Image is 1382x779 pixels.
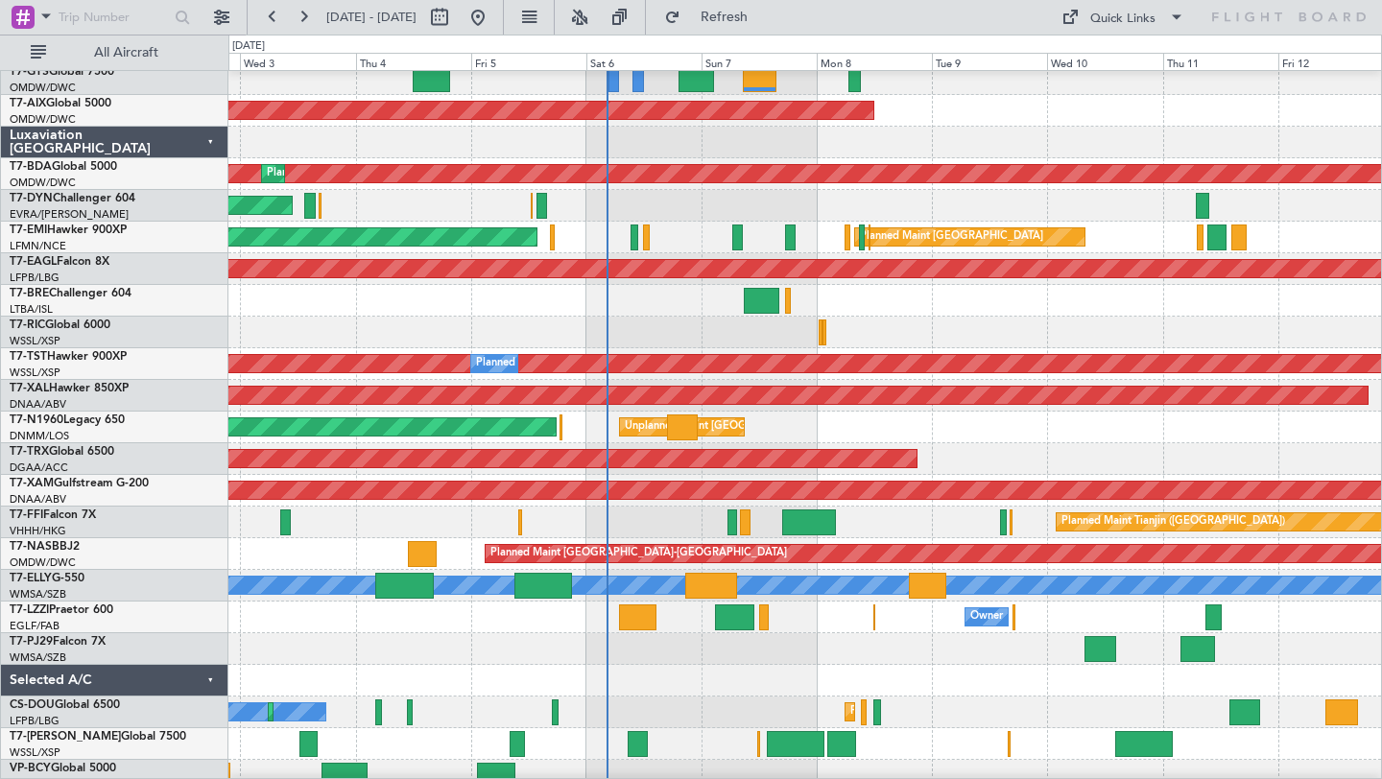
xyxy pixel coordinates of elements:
[10,636,53,648] span: T7-PJ29
[10,731,186,743] a: T7-[PERSON_NAME]Global 7500
[10,429,69,443] a: DNMM/LOS
[10,524,66,538] a: VHHH/HKG
[21,37,208,68] button: All Aircraft
[10,366,60,380] a: WSSL/XSP
[10,239,66,253] a: LFMN/NCE
[10,478,54,489] span: T7-XAM
[860,223,1043,251] div: Planned Maint [GEOGRAPHIC_DATA]
[10,207,129,222] a: EVRA/[PERSON_NAME]
[10,414,63,426] span: T7-N1960
[10,319,110,331] a: T7-RICGlobal 6000
[10,81,76,95] a: OMDW/DWC
[10,334,60,348] a: WSSL/XSP
[10,587,66,602] a: WMSA/SZB
[10,256,57,268] span: T7-EAGL
[10,509,96,521] a: T7-FFIFalcon 7X
[267,159,456,188] div: Planned Maint Dubai (Al Maktoum Intl)
[10,288,49,299] span: T7-BRE
[932,53,1047,70] div: Tue 9
[326,9,417,26] span: [DATE] - [DATE]
[10,351,47,363] span: T7-TST
[10,98,46,109] span: T7-AIX
[1163,53,1278,70] div: Thu 11
[490,539,787,568] div: Planned Maint [GEOGRAPHIC_DATA]-[GEOGRAPHIC_DATA]
[586,53,702,70] div: Sat 6
[10,731,121,743] span: T7-[PERSON_NAME]
[10,699,55,711] span: CS-DOU
[10,383,129,394] a: T7-XALHawker 850XP
[817,53,932,70] div: Mon 8
[10,745,60,760] a: WSSL/XSP
[655,2,771,33] button: Refresh
[476,349,546,378] div: Planned Maint
[356,53,471,70] div: Thu 4
[10,414,125,426] a: T7-N1960Legacy 650
[10,460,68,475] a: DGAA/ACC
[850,697,1153,726] div: Planned Maint [GEOGRAPHIC_DATA] ([GEOGRAPHIC_DATA])
[702,53,817,70] div: Sun 7
[10,509,43,521] span: T7-FFI
[10,714,60,728] a: LFPB/LBG
[970,602,1003,631] div: Owner
[10,446,114,458] a: T7-TRXGlobal 6500
[10,176,76,190] a: OMDW/DWC
[1090,10,1156,29] div: Quick Links
[240,53,355,70] div: Wed 3
[10,604,49,616] span: T7-LZZI
[10,319,45,331] span: T7-RIC
[1047,53,1162,70] div: Wed 10
[10,492,66,507] a: DNAA/ABV
[10,763,116,774] a: VP-BCYGlobal 5000
[10,478,149,489] a: T7-XAMGulfstream G-200
[10,397,66,412] a: DNAA/ABV
[10,650,66,665] a: WMSA/SZB
[10,224,47,236] span: T7-EMI
[10,66,114,78] a: T7-GTSGlobal 7500
[10,271,60,285] a: LFPB/LBG
[10,193,53,204] span: T7-DYN
[10,66,49,78] span: T7-GTS
[10,636,106,648] a: T7-PJ29Falcon 7X
[10,573,84,584] a: T7-ELLYG-550
[10,112,76,127] a: OMDW/DWC
[10,193,135,204] a: T7-DYNChallenger 604
[471,53,586,70] div: Fri 5
[10,256,109,268] a: T7-EAGLFalcon 8X
[10,383,49,394] span: T7-XAL
[10,699,120,711] a: CS-DOUGlobal 6500
[232,38,265,55] div: [DATE]
[625,413,941,441] div: Unplanned Maint [GEOGRAPHIC_DATA] ([GEOGRAPHIC_DATA])
[10,288,131,299] a: T7-BREChallenger 604
[1061,508,1285,536] div: Planned Maint Tianjin ([GEOGRAPHIC_DATA])
[10,555,76,570] a: OMDW/DWC
[684,11,765,24] span: Refresh
[10,302,53,317] a: LTBA/ISL
[10,351,127,363] a: T7-TSTHawker 900XP
[10,98,111,109] a: T7-AIXGlobal 5000
[10,573,52,584] span: T7-ELLY
[10,619,60,633] a: EGLF/FAB
[10,224,127,236] a: T7-EMIHawker 900XP
[10,161,52,173] span: T7-BDA
[10,541,80,553] a: T7-NASBBJ2
[10,604,113,616] a: T7-LZZIPraetor 600
[10,541,52,553] span: T7-NAS
[59,3,169,32] input: Trip Number
[10,161,117,173] a: T7-BDAGlobal 5000
[1052,2,1194,33] button: Quick Links
[50,46,203,59] span: All Aircraft
[10,763,51,774] span: VP-BCY
[10,446,49,458] span: T7-TRX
